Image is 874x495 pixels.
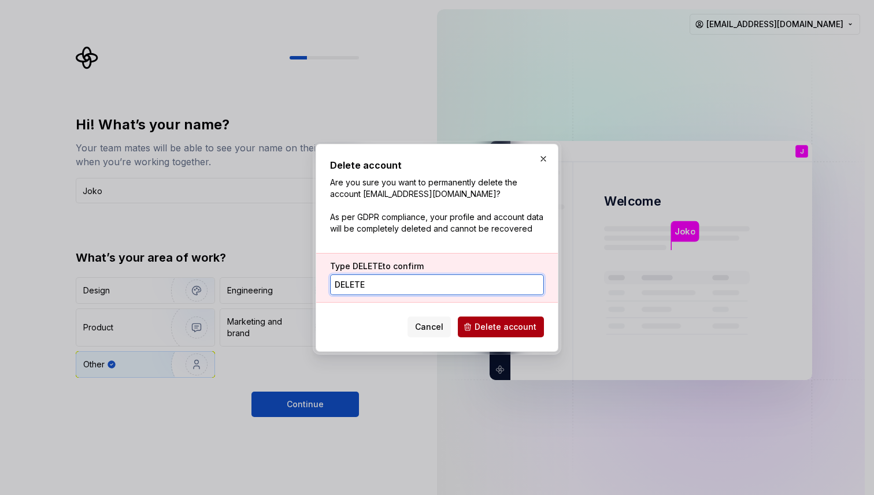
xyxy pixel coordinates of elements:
[475,321,536,333] span: Delete account
[330,158,544,172] h2: Delete account
[330,177,544,235] p: Are you sure you want to permanently delete the account [EMAIL_ADDRESS][DOMAIN_NAME]? As per GDPR...
[415,321,443,333] span: Cancel
[353,261,383,271] span: DELETE
[330,260,424,272] label: Type to confirm
[458,317,544,337] button: Delete account
[330,274,544,295] input: DELETE
[408,317,451,337] button: Cancel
